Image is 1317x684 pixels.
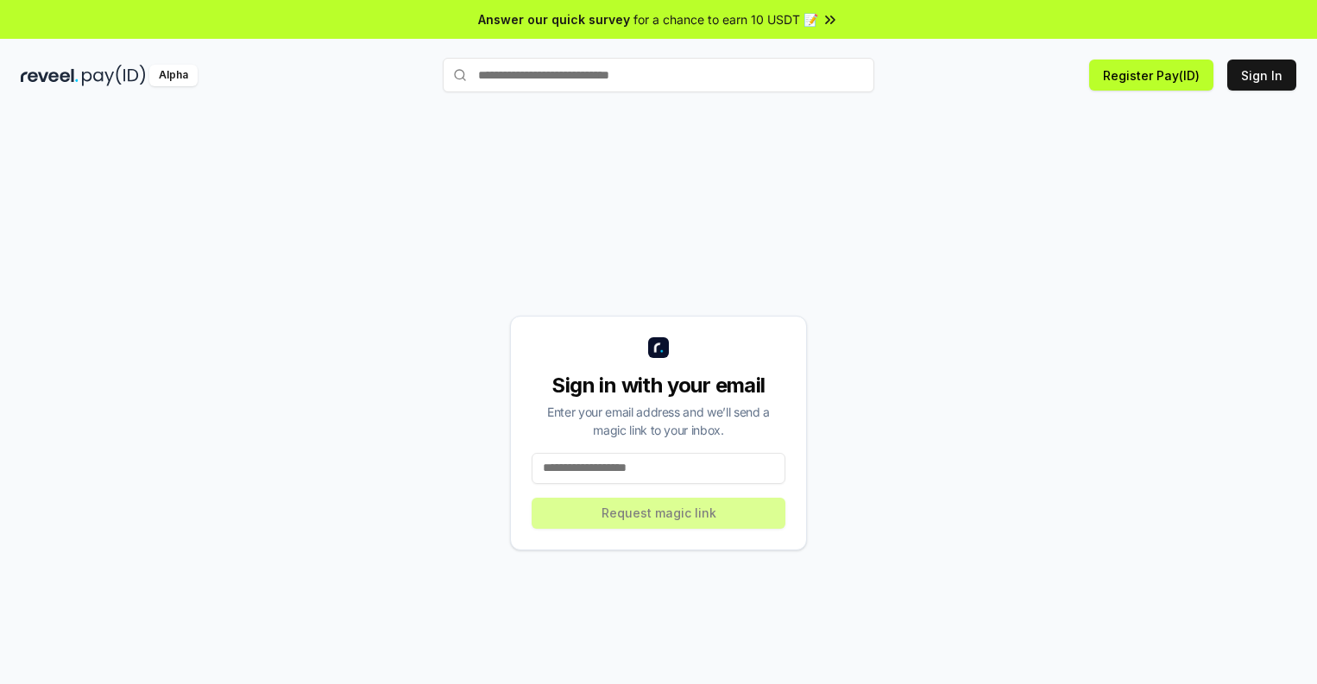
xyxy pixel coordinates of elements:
button: Sign In [1227,60,1296,91]
div: Enter your email address and we’ll send a magic link to your inbox. [532,403,785,439]
span: Answer our quick survey [478,10,630,28]
img: reveel_dark [21,65,79,86]
img: pay_id [82,65,146,86]
img: logo_small [648,337,669,358]
div: Alpha [149,65,198,86]
span: for a chance to earn 10 USDT 📝 [633,10,818,28]
button: Register Pay(ID) [1089,60,1213,91]
div: Sign in with your email [532,372,785,399]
